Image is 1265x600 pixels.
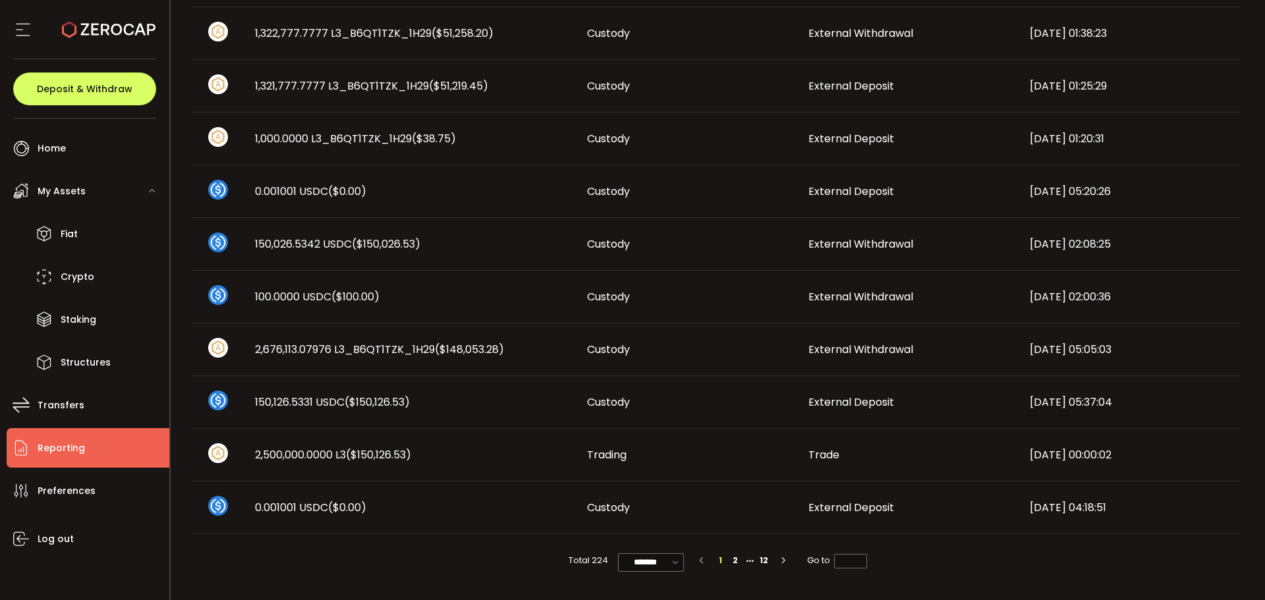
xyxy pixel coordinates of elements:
img: zuPXiwguUFiBOIQyqLOiXsnnNitlx7q4LCwEbLHADjIpTka+Lip0HH8D0VTrd02z+wEAAAAASUVORK5CYII= [208,443,228,463]
span: Structures [61,353,111,372]
span: 150,026.5342 USDC [255,236,420,252]
span: ($150,026.53) [352,236,420,252]
span: ($38.75) [412,131,456,146]
span: Reporting [38,439,85,458]
span: 2,676,113.07976 L3_B6QT1TZK_1H29 [255,342,504,357]
span: Trade [808,447,839,462]
span: ($150,126.53) [346,447,411,462]
button: Deposit & Withdraw [13,72,156,105]
span: Staking [61,310,96,329]
span: 100.0000 USDC [255,289,379,304]
span: ($0.00) [328,500,366,515]
span: Custody [587,26,630,41]
span: ($150,126.53) [345,395,410,410]
span: 0.001001 USDC [255,500,366,515]
span: External Deposit [808,131,894,146]
li: 1 [714,553,728,568]
span: External Withdrawal [808,236,913,252]
span: 1,321,777.7777 L3_B6QT1TZK_1H29 [255,78,488,94]
iframe: Chat Widget [1199,537,1265,600]
span: ($0.00) [328,184,366,199]
img: zuPXiwguUFiBOIQyqLOiXsnnNitlx7q4LCwEbLHADjIpTka+Lip0HH8D0VTrd02z+wEAAAAASUVORK5CYII= [208,22,228,41]
span: ($100.00) [331,289,379,304]
div: [DATE] 01:25:29 [1019,78,1241,94]
span: My Assets [38,182,86,201]
span: ($51,219.45) [429,78,488,94]
div: [DATE] 05:05:03 [1019,342,1241,357]
span: Custody [587,289,630,304]
span: External Deposit [808,395,894,410]
span: Transfers [38,396,84,415]
img: usdc_portfolio.svg [208,285,228,305]
span: Log out [38,530,74,549]
li: 2 [728,553,743,568]
span: 1,322,777.7777 L3_B6QT1TZK_1H29 [255,26,493,41]
div: [DATE] 04:18:51 [1019,500,1241,515]
span: Custody [587,78,630,94]
span: Deposit & Withdraw [37,84,132,94]
img: zuPXiwguUFiBOIQyqLOiXsnnNitlx7q4LCwEbLHADjIpTka+Lip0HH8D0VTrd02z+wEAAAAASUVORK5CYII= [208,74,228,94]
span: Go to [807,553,867,568]
div: [DATE] 00:00:02 [1019,447,1241,462]
div: [DATE] 05:37:04 [1019,395,1241,410]
div: [DATE] 01:38:23 [1019,26,1241,41]
div: [DATE] 02:08:25 [1019,236,1241,252]
img: usdc_portfolio.svg [208,391,228,410]
span: Crypto [61,267,94,286]
span: Home [38,139,66,158]
div: [DATE] 01:20:31 [1019,131,1241,146]
span: Custody [587,236,630,252]
span: Custody [587,395,630,410]
img: zuPXiwguUFiBOIQyqLOiXsnnNitlx7q4LCwEbLHADjIpTka+Lip0HH8D0VTrd02z+wEAAAAASUVORK5CYII= [208,338,228,358]
span: External Deposit [808,500,894,515]
span: Custody [587,131,630,146]
img: zuPXiwguUFiBOIQyqLOiXsnnNitlx7q4LCwEbLHADjIpTka+Lip0HH8D0VTrd02z+wEAAAAASUVORK5CYII= [208,127,228,147]
span: 2,500,000.0000 L3 [255,447,411,462]
li: 12 [757,553,772,568]
span: External Withdrawal [808,342,913,357]
span: Trading [587,447,627,462]
span: ($51,258.20) [432,26,493,41]
span: Custody [587,184,630,199]
span: Total 224 [569,553,608,568]
span: 150,126.5331 USDC [255,395,410,410]
img: usdc_portfolio.svg [208,180,228,200]
span: Custody [587,500,630,515]
span: 1,000.0000 L3_B6QT1TZK_1H29 [255,131,456,146]
span: ($148,053.28) [435,342,504,357]
span: External Deposit [808,78,894,94]
div: [DATE] 05:20:26 [1019,184,1241,199]
span: External Withdrawal [808,26,913,41]
img: usdc_portfolio.svg [208,232,228,252]
span: Fiat [61,225,78,244]
span: Custody [587,342,630,357]
span: External Deposit [808,184,894,199]
span: Preferences [38,481,96,501]
div: [DATE] 02:00:36 [1019,289,1241,304]
span: External Withdrawal [808,289,913,304]
span: 0.001001 USDC [255,184,366,199]
img: usdc_portfolio.svg [208,496,228,516]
